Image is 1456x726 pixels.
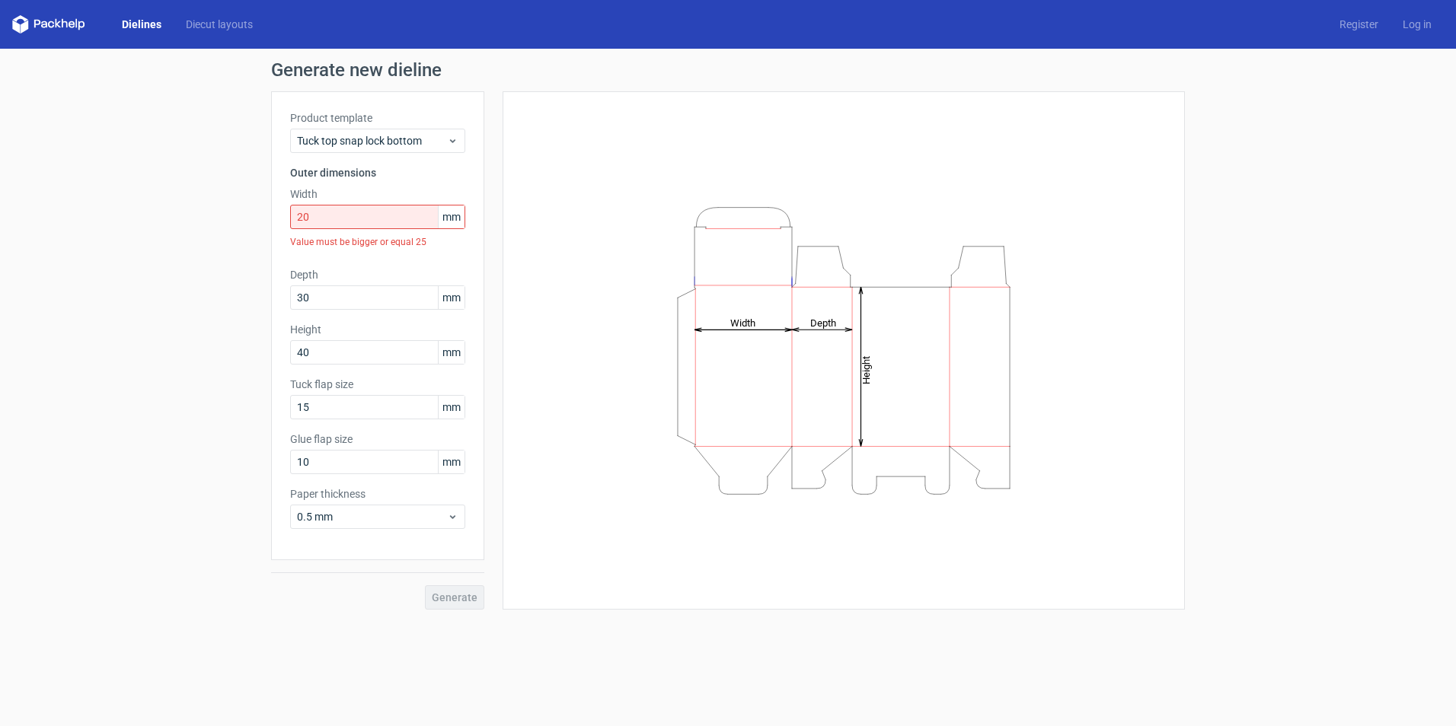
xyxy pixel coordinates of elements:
label: Height [290,322,465,337]
a: Diecut layouts [174,17,265,32]
tspan: Width [730,317,755,328]
div: Value must be bigger or equal 25 [290,229,465,255]
a: Register [1327,17,1391,32]
h1: Generate new dieline [271,61,1185,79]
tspan: Height [861,355,872,384]
label: Product template [290,110,465,126]
span: 0.5 mm [297,509,447,524]
label: Glue flap size [290,431,465,447]
span: mm [438,286,465,309]
label: Depth [290,267,465,282]
a: Dielines [110,17,174,32]
label: Tuck flap size [290,377,465,392]
label: Paper thickness [290,486,465,502]
span: mm [438,341,465,364]
span: mm [438,451,465,473]
a: Log in [1391,17,1444,32]
span: mm [438,396,465,419]
span: Tuck top snap lock bottom [297,133,447,148]
label: Width [290,186,465,202]
tspan: Depth [810,317,836,328]
h3: Outer dimensions [290,165,465,180]
span: mm [438,205,465,228]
